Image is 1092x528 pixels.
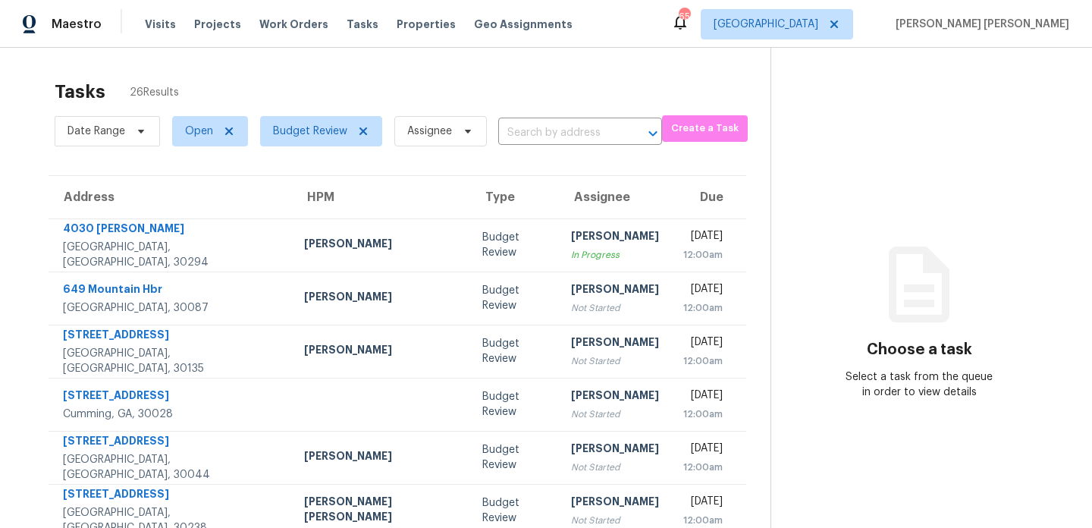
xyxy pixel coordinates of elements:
[347,19,378,30] span: Tasks
[571,228,659,247] div: [PERSON_NAME]
[571,407,659,422] div: Not Started
[482,495,547,526] div: Budget Review
[55,84,105,99] h2: Tasks
[474,17,573,32] span: Geo Assignments
[890,17,1069,32] span: [PERSON_NAME] [PERSON_NAME]
[304,342,458,361] div: [PERSON_NAME]
[63,221,280,240] div: 4030 [PERSON_NAME]
[571,513,659,528] div: Not Started
[683,354,723,369] div: 12:00am
[259,17,328,32] span: Work Orders
[292,176,470,218] th: HPM
[304,236,458,255] div: [PERSON_NAME]
[571,281,659,300] div: [PERSON_NAME]
[49,176,292,218] th: Address
[67,124,125,139] span: Date Range
[845,369,993,400] div: Select a task from the queue in order to view details
[304,494,458,528] div: [PERSON_NAME] [PERSON_NAME]
[482,336,547,366] div: Budget Review
[498,121,620,145] input: Search by address
[571,354,659,369] div: Not Started
[145,17,176,32] span: Visits
[273,124,347,139] span: Budget Review
[642,123,664,144] button: Open
[571,494,659,513] div: [PERSON_NAME]
[63,486,280,505] div: [STREET_ADDRESS]
[470,176,559,218] th: Type
[679,9,689,24] div: 65
[683,388,723,407] div: [DATE]
[63,300,280,316] div: [GEOGRAPHIC_DATA], 30087
[683,494,723,513] div: [DATE]
[407,124,452,139] span: Assignee
[571,300,659,316] div: Not Started
[304,448,458,467] div: [PERSON_NAME]
[63,433,280,452] div: [STREET_ADDRESS]
[63,327,280,346] div: [STREET_ADDRESS]
[683,247,723,262] div: 12:00am
[571,460,659,475] div: Not Started
[482,230,547,260] div: Budget Review
[397,17,456,32] span: Properties
[194,17,241,32] span: Projects
[482,283,547,313] div: Budget Review
[185,124,213,139] span: Open
[63,346,280,376] div: [GEOGRAPHIC_DATA], [GEOGRAPHIC_DATA], 30135
[571,247,659,262] div: In Progress
[683,335,723,354] div: [DATE]
[63,240,280,270] div: [GEOGRAPHIC_DATA], [GEOGRAPHIC_DATA], 30294
[714,17,818,32] span: [GEOGRAPHIC_DATA]
[662,115,748,142] button: Create a Task
[683,513,723,528] div: 12:00am
[304,289,458,308] div: [PERSON_NAME]
[571,388,659,407] div: [PERSON_NAME]
[482,389,547,420] div: Budget Review
[683,407,723,422] div: 12:00am
[63,407,280,422] div: Cumming, GA, 30028
[559,176,671,218] th: Assignee
[683,228,723,247] div: [DATE]
[683,300,723,316] div: 12:00am
[683,460,723,475] div: 12:00am
[63,452,280,482] div: [GEOGRAPHIC_DATA], [GEOGRAPHIC_DATA], 30044
[671,176,746,218] th: Due
[63,281,280,300] div: 649 Mountain Hbr
[571,335,659,354] div: [PERSON_NAME]
[130,85,179,100] span: 26 Results
[482,442,547,473] div: Budget Review
[867,342,972,357] h3: Choose a task
[63,388,280,407] div: [STREET_ADDRESS]
[571,441,659,460] div: [PERSON_NAME]
[683,281,723,300] div: [DATE]
[683,441,723,460] div: [DATE]
[670,120,740,137] span: Create a Task
[52,17,102,32] span: Maestro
